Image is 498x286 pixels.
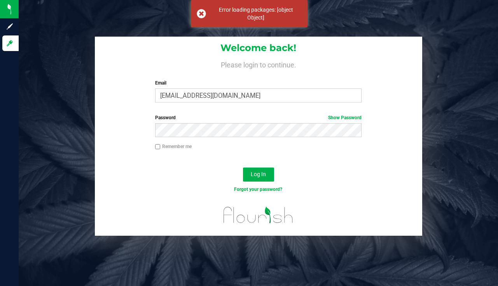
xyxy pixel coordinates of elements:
[6,23,14,30] inline-svg: Sign up
[155,79,362,87] label: Email
[95,43,422,53] h1: Welcome back!
[155,144,161,150] input: Remember me
[155,115,176,120] span: Password
[243,168,274,182] button: Log In
[6,39,14,47] inline-svg: Log in
[95,59,422,69] h4: Please login to continue.
[328,115,362,120] a: Show Password
[217,201,299,229] img: flourish_logo.svg
[155,143,192,150] label: Remember me
[234,187,282,192] a: Forgot your password?
[251,171,266,177] span: Log In
[210,6,302,21] div: Error loading packages: [object Object]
